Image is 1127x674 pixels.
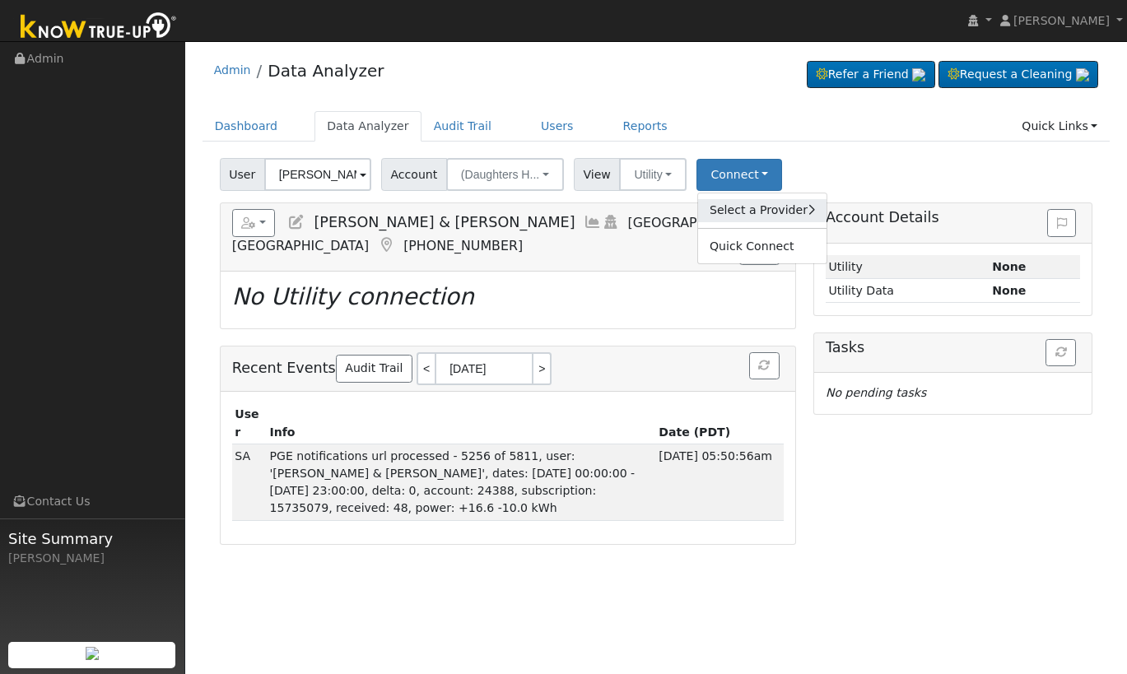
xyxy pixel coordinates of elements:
h5: Recent Events [232,352,784,385]
button: Refresh [1046,339,1076,367]
span: Account [381,158,447,191]
a: > [533,352,552,385]
a: Edit User (24111) [287,214,305,230]
th: Info [267,403,656,444]
a: Select a Provider [698,199,827,222]
a: Reports [611,111,680,142]
span: View [574,158,621,191]
td: [DATE] 05:50:56am [656,444,784,520]
a: Dashboard [203,111,291,142]
i: No pending tasks [826,386,926,399]
span: Site Summary [8,528,176,550]
a: < [417,352,435,385]
button: Connect [696,159,782,191]
span: User [220,158,265,191]
a: Users [529,111,586,142]
span: [PERSON_NAME] & [PERSON_NAME] [314,214,575,230]
strong: ID: null, authorized: None [992,260,1026,273]
a: Audit Trail [421,111,504,142]
button: Utility [619,158,687,191]
a: Login As (last 09/22/2025 9:35:11 AM) [602,214,620,230]
td: Utility Data [826,279,990,303]
span: (Daughters H... [461,168,539,181]
a: Admin [214,63,251,77]
a: Request a Cleaning [938,61,1098,89]
a: Quick Connect [698,235,827,258]
button: Refresh [749,352,780,380]
input: Select a User [264,158,371,191]
h5: Tasks [826,339,1080,356]
button: Issue History [1047,209,1076,237]
button: (Daughters H... [446,158,564,191]
a: Quick Links [1009,111,1110,142]
h5: Account Details [826,209,1080,226]
img: retrieve [86,647,99,660]
td: SDP Admin [232,444,267,520]
td: PGE notifications url processed - 5256 of 5811, user: '[PERSON_NAME] & [PERSON_NAME]', dates: [DA... [267,444,656,520]
th: Date (PDT) [656,403,784,444]
a: Multi-Series Graph [584,214,602,230]
a: Refer a Friend [807,61,935,89]
a: Map [377,237,395,253]
div: [PERSON_NAME] [8,550,176,567]
a: Data Analyzer [268,61,384,81]
span: [PERSON_NAME] [1013,14,1110,27]
img: retrieve [912,68,925,81]
td: Utility [826,255,990,279]
th: User [232,403,267,444]
a: Audit Trail [336,355,412,383]
strong: None [992,284,1026,297]
a: Data Analyzer [314,111,421,142]
img: retrieve [1076,68,1089,81]
img: Know True-Up [12,9,185,46]
span: [PHONE_NUMBER] [403,238,523,253]
i: No Utility connection [232,283,474,310]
